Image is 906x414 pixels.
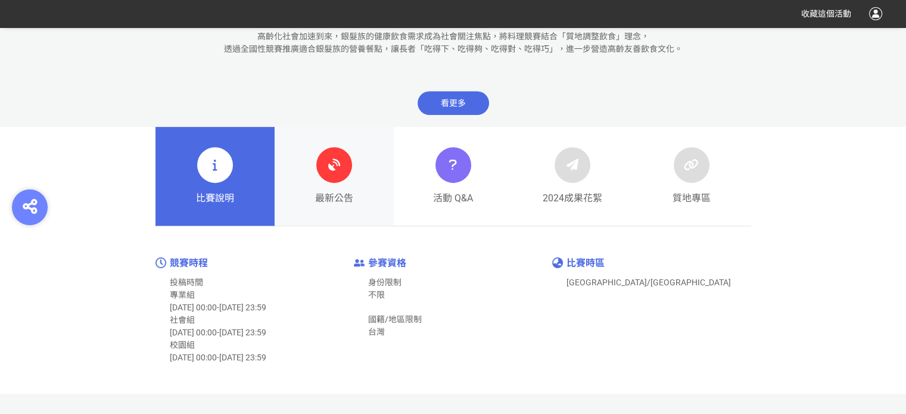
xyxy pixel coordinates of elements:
[543,191,602,206] span: 2024成果花絮
[368,290,385,300] span: 不限
[433,191,473,206] span: 活動 Q&A
[368,278,401,287] span: 身份限制
[368,327,385,337] span: 台灣
[170,290,195,300] span: 專業組
[673,191,711,206] span: 質地專區
[217,353,219,362] span: -
[217,303,219,312] span: -
[170,257,208,269] span: 競賽時程
[566,278,731,287] span: [GEOGRAPHIC_DATA]/[GEOGRAPHIC_DATA]
[170,278,203,287] span: 投稿時間
[155,127,275,226] a: 比賽說明
[513,127,632,226] a: 2024成果花絮
[170,353,217,362] span: [DATE] 00:00
[632,127,751,226] a: 質地專區
[170,315,195,325] span: 社會組
[368,257,406,269] span: 參賽資格
[155,257,166,268] img: icon-time.04e13fc.png
[219,353,266,362] span: [DATE] 23:59
[217,328,219,337] span: -
[196,191,234,206] span: 比賽說明
[275,127,394,226] a: 最新公告
[418,91,489,115] span: 看更多
[566,257,605,269] span: 比賽時區
[801,9,851,18] span: 收藏這個活動
[394,127,513,226] a: 活動 Q&A
[170,303,217,312] span: [DATE] 00:00
[354,259,365,267] img: icon-enter-limit.61bcfae.png
[368,315,422,324] span: 國籍/地區限制
[170,328,217,337] span: [DATE] 00:00
[170,340,195,350] span: 校園組
[552,257,563,268] img: icon-timezone.9e564b4.png
[315,191,353,206] span: 最新公告
[219,303,266,312] span: [DATE] 23:59
[219,328,266,337] span: [DATE] 23:59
